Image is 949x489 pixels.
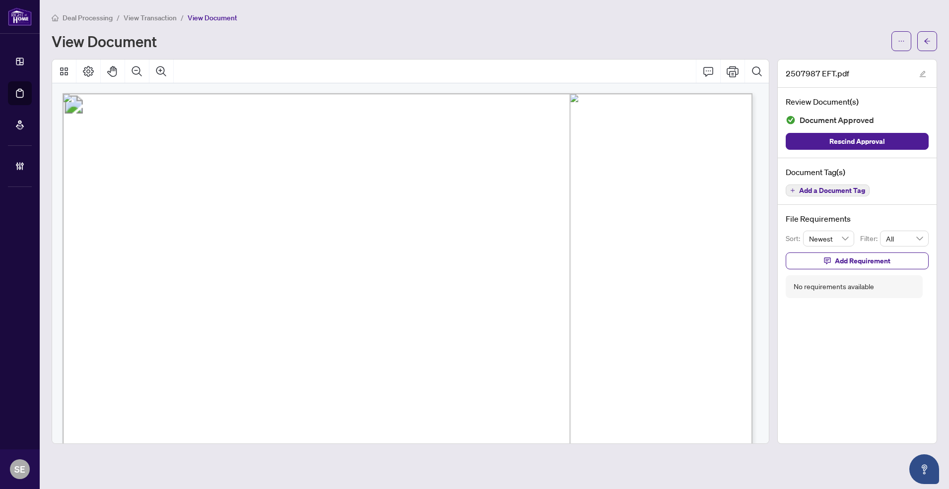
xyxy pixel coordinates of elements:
img: logo [8,7,32,26]
button: Open asap [909,454,939,484]
h1: View Document [52,33,157,49]
span: All [886,231,923,246]
span: home [52,14,59,21]
span: View Transaction [124,13,177,22]
span: Add Requirement [835,253,890,269]
span: Newest [809,231,849,246]
span: Add a Document Tag [799,187,865,194]
span: ellipsis [898,38,905,45]
span: SE [14,462,25,476]
p: Filter: [860,233,880,244]
span: Document Approved [800,114,874,127]
span: View Document [188,13,237,22]
li: / [117,12,120,23]
h4: Review Document(s) [786,96,929,108]
button: Add Requirement [786,252,929,269]
button: Rescind Approval [786,133,929,150]
span: Deal Processing [63,13,113,22]
h4: File Requirements [786,213,929,225]
img: Document Status [786,115,796,125]
span: edit [919,70,926,77]
p: Sort: [786,233,803,244]
span: arrow-left [924,38,931,45]
span: 2507987 EFT.pdf [786,67,849,79]
h4: Document Tag(s) [786,166,929,178]
li: / [181,12,184,23]
span: Rescind Approval [829,133,885,149]
div: No requirements available [794,281,874,292]
button: Add a Document Tag [786,184,870,196]
span: plus [790,188,795,193]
